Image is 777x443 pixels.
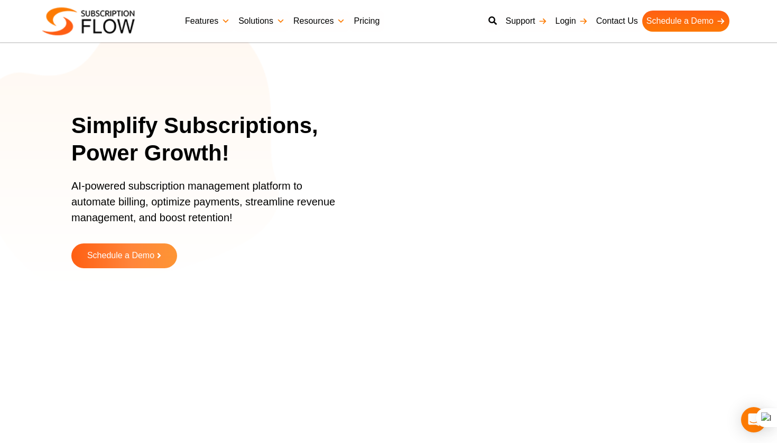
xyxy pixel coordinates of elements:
[349,11,384,32] a: Pricing
[42,7,135,35] img: Subscriptionflow
[551,11,592,32] a: Login
[642,11,729,32] a: Schedule a Demo
[71,243,177,268] a: Schedule a Demo
[289,11,349,32] a: Resources
[181,11,234,32] a: Features
[234,11,289,32] a: Solutions
[71,112,359,167] h1: Simplify Subscriptions, Power Growth!
[741,407,766,432] div: Open Intercom Messenger
[87,251,154,260] span: Schedule a Demo
[71,178,346,236] p: AI-powered subscription management platform to automate billing, optimize payments, streamline re...
[592,11,642,32] a: Contact Us
[501,11,551,32] a: Support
